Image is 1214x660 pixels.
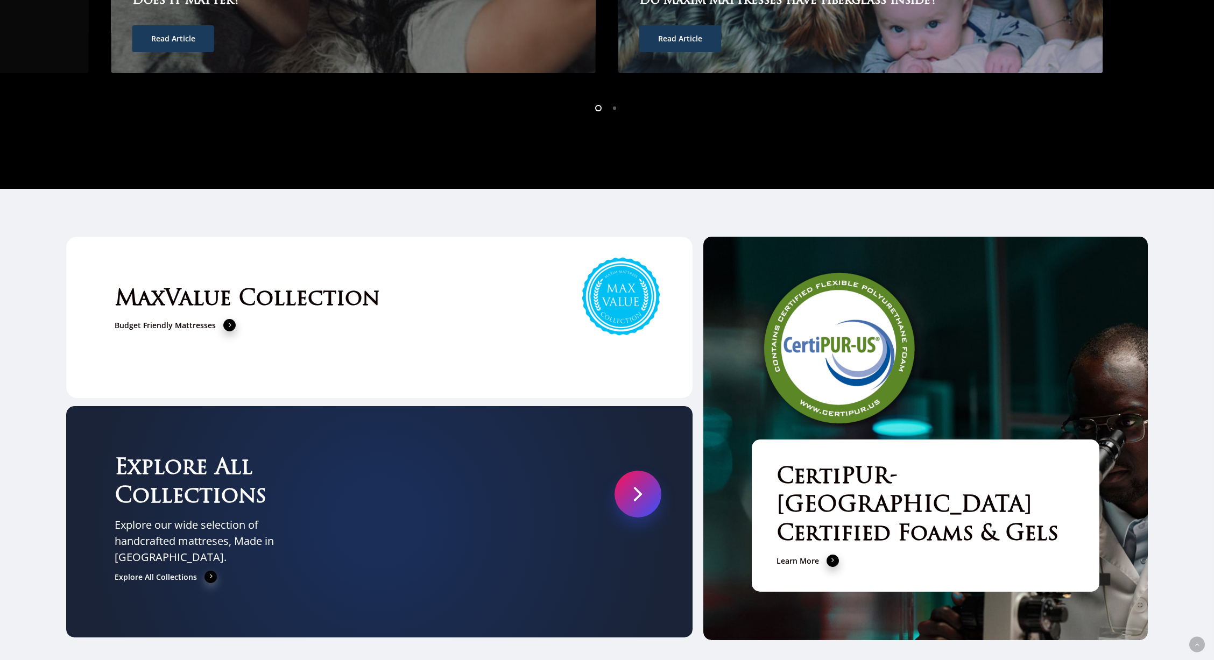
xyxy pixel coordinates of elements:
a: Budget Friendly Mattresses [115,319,236,332]
h3: MaxValue Collection [115,286,644,314]
li: Page dot 1 [591,100,607,116]
span: Read Article [658,33,702,44]
h3: CertiPUR-[GEOGRAPHIC_DATA] Certified Foams & Gels [777,464,1075,549]
a: Back to top [1189,637,1205,652]
a: Read Article [132,25,214,52]
a: Read Article [639,25,721,52]
a: Learn More [777,555,839,567]
p: Explore our wide selection of handcrafted mattreses, Made in [GEOGRAPHIC_DATA]. [115,517,317,565]
li: Page dot 2 [607,100,623,116]
span: Read Article [151,33,195,44]
h3: Explore All Collections [115,455,317,512]
a: Explore All Collections [115,571,217,584]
